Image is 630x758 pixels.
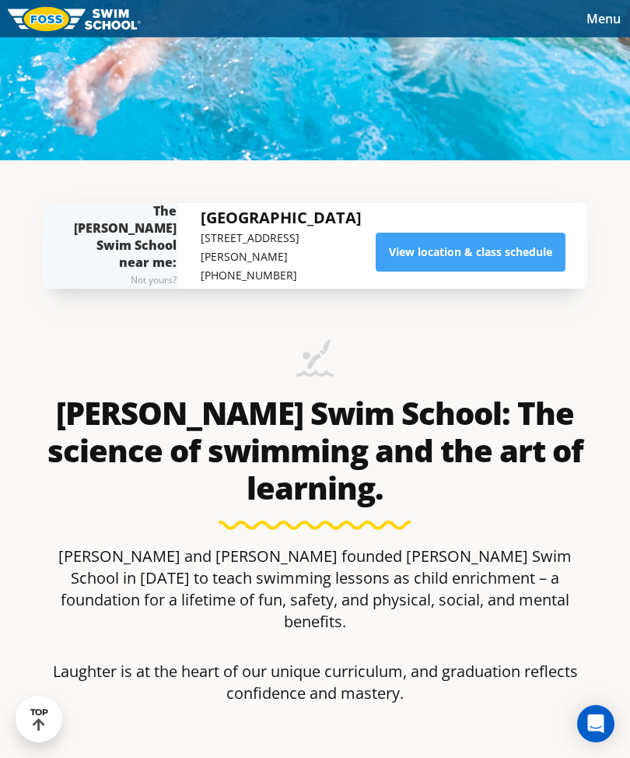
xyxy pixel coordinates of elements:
[201,266,376,285] p: [PHONE_NUMBER]
[577,705,614,742] div: Open Intercom Messenger
[577,7,630,30] button: Toggle navigation
[376,233,565,272] a: View location & class schedule
[586,10,621,27] span: Menu
[8,7,141,31] img: FOSS Swim School Logo
[43,661,587,704] p: Laughter is at the heart of our unique curriculum, and graduation reflects confidence and mastery.
[43,546,587,633] p: [PERSON_NAME] and [PERSON_NAME] founded [PERSON_NAME] Swim School in [DATE] to teach swimming les...
[43,395,587,507] h2: [PERSON_NAME] Swim School: The science of swimming and the art of learning.
[74,271,177,290] div: Not yours?
[201,207,376,229] h5: [GEOGRAPHIC_DATA]
[30,707,48,732] div: TOP
[201,229,376,266] p: [STREET_ADDRESS][PERSON_NAME]
[74,202,177,290] div: The [PERSON_NAME] Swim School near me:
[296,339,334,387] img: icon-swimming-diving-2.png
